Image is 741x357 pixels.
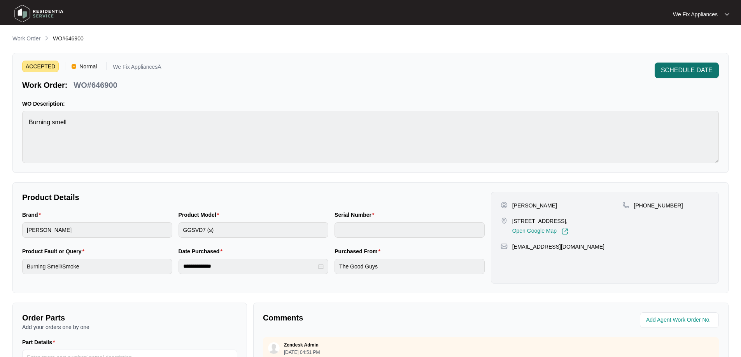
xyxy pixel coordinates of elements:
img: map-pin [622,202,629,209]
img: Vercel Logo [72,64,76,69]
button: SCHEDULE DATE [655,63,719,78]
p: Order Parts [22,312,237,323]
p: [STREET_ADDRESS], [512,217,568,225]
img: residentia service logo [12,2,66,25]
input: Product Model [179,222,329,238]
span: WO#646900 [53,35,84,42]
input: Purchased From [335,259,485,274]
p: [EMAIL_ADDRESS][DOMAIN_NAME] [512,243,604,251]
textarea: Burning smell [22,111,719,163]
label: Purchased From [335,247,384,255]
label: Serial Number [335,211,377,219]
p: Work Order [12,35,40,42]
label: Part Details [22,338,58,346]
p: Zendesk Admin [284,342,319,348]
p: Product Details [22,192,485,203]
input: Product Fault or Query [22,259,172,274]
img: chevron-right [44,35,50,41]
span: ACCEPTED [22,61,59,72]
p: WO Description: [22,100,719,108]
label: Brand [22,211,44,219]
p: We Fix Appliances [673,10,718,18]
label: Product Fault or Query [22,247,88,255]
img: user-pin [501,202,508,209]
p: [DATE] 04:51 PM [284,350,320,355]
span: Normal [76,61,100,72]
input: Date Purchased [183,262,317,270]
input: Add Agent Work Order No. [646,315,714,325]
p: Work Order: [22,80,67,91]
span: SCHEDULE DATE [661,66,713,75]
img: user.svg [268,342,280,354]
img: map-pin [501,243,508,250]
label: Date Purchased [179,247,226,255]
p: [PHONE_NUMBER] [634,202,683,209]
img: map-pin [501,217,508,224]
p: Comments [263,312,485,323]
p: We Fix AppliancesÂ [113,64,161,72]
a: Work Order [11,35,42,43]
img: dropdown arrow [725,12,729,16]
p: [PERSON_NAME] [512,202,557,209]
p: WO#646900 [74,80,117,91]
input: Brand [22,222,172,238]
input: Serial Number [335,222,485,238]
a: Open Google Map [512,228,568,235]
p: Add your orders one by one [22,323,237,331]
label: Product Model [179,211,222,219]
img: Link-External [561,228,568,235]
